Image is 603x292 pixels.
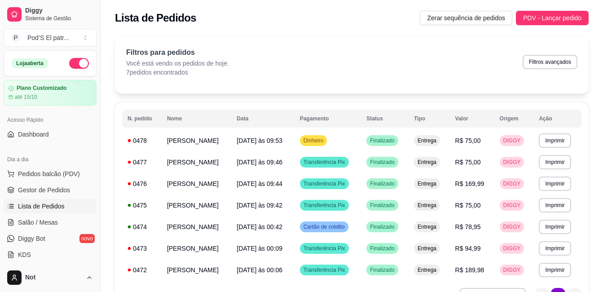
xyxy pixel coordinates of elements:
[162,130,231,151] td: [PERSON_NAME]
[18,169,80,178] span: Pedidos balcão (PDV)
[4,113,97,127] div: Acesso Rápido
[4,183,97,197] a: Gestor de Pedidos
[4,152,97,167] div: Dia a dia
[126,47,229,58] p: Filtros para pedidos
[523,55,577,69] button: Filtros avançados
[416,223,438,230] span: Entrega
[162,238,231,259] td: [PERSON_NAME]
[122,110,162,128] th: N. pedido
[533,110,581,128] th: Ação
[128,158,156,167] div: 0477
[368,245,396,252] span: Finalizado
[126,59,229,68] p: Você está vendo os pedidos de hoje.
[455,159,481,166] span: R$ 75,00
[4,267,97,288] button: Not
[128,179,156,188] div: 0476
[4,248,97,262] a: KDS
[18,130,49,139] span: Dashboard
[237,180,282,187] span: [DATE] às 09:44
[4,199,97,213] a: Lista de Pedidos
[420,11,512,25] button: Zerar sequência de pedidos
[494,110,534,128] th: Origem
[502,202,523,209] span: DIGGY
[18,234,45,243] span: Diggy Bot
[162,216,231,238] td: [PERSON_NAME]
[455,137,481,144] span: R$ 75,00
[502,159,523,166] span: DIGGY
[126,68,229,77] p: 7 pedidos encontrados
[17,85,66,92] article: Plano Customizado
[516,11,589,25] button: PDV - Lançar pedido
[302,180,347,187] span: Transferência Pix
[539,155,571,169] button: Imprimir
[302,245,347,252] span: Transferência Pix
[455,245,481,252] span: R$ 94,99
[455,180,484,187] span: R$ 169,99
[368,202,396,209] span: Finalizado
[4,231,97,246] a: Diggy Botnovo
[502,223,523,230] span: DIGGY
[409,110,450,128] th: Tipo
[450,110,494,128] th: Valor
[455,266,484,274] span: R$ 189,98
[237,202,282,209] span: [DATE] às 09:42
[115,11,196,25] h2: Lista de Pedidos
[25,15,93,22] span: Sistema de Gestão
[455,223,481,230] span: R$ 78,95
[4,29,97,47] button: Select a team
[502,137,523,144] span: DIGGY
[302,137,326,144] span: Dinheiro
[11,58,48,68] div: Loja aberta
[128,265,156,274] div: 0472
[502,245,523,252] span: DIGGY
[25,274,82,282] span: Not
[302,202,347,209] span: Transferência Pix
[69,58,89,69] button: Alterar Status
[368,180,396,187] span: Finalizado
[4,215,97,230] a: Salão / Mesas
[539,198,571,212] button: Imprimir
[368,266,396,274] span: Finalizado
[128,136,156,145] div: 0478
[416,180,438,187] span: Entrega
[237,223,282,230] span: [DATE] às 00:42
[18,218,58,227] span: Salão / Mesas
[302,266,347,274] span: Transferência Pix
[368,223,396,230] span: Finalizado
[455,202,481,209] span: R$ 75,00
[416,159,438,166] span: Entrega
[18,186,70,195] span: Gestor de Pedidos
[539,133,571,148] button: Imprimir
[15,93,37,101] article: até 15/10
[502,180,523,187] span: DIGGY
[368,137,396,144] span: Finalizado
[162,151,231,173] td: [PERSON_NAME]
[27,33,69,42] div: Pod’S El patr ...
[237,159,282,166] span: [DATE] às 09:46
[162,259,231,281] td: [PERSON_NAME]
[416,137,438,144] span: Entrega
[4,80,97,106] a: Plano Customizadoaté 15/10
[427,13,505,23] span: Zerar sequência de pedidos
[231,110,294,128] th: Data
[539,220,571,234] button: Imprimir
[162,195,231,216] td: [PERSON_NAME]
[18,202,65,211] span: Lista de Pedidos
[162,110,231,128] th: Nome
[4,4,97,25] a: DiggySistema de Gestão
[539,241,571,256] button: Imprimir
[416,202,438,209] span: Entrega
[237,266,282,274] span: [DATE] às 00:06
[368,159,396,166] span: Finalizado
[128,201,156,210] div: 0475
[539,177,571,191] button: Imprimir
[25,7,93,15] span: Diggy
[237,137,282,144] span: [DATE] às 09:53
[162,173,231,195] td: [PERSON_NAME]
[128,222,156,231] div: 0474
[4,127,97,142] a: Dashboard
[523,13,581,23] span: PDV - Lançar pedido
[302,159,347,166] span: Transferência Pix
[416,245,438,252] span: Entrega
[416,266,438,274] span: Entrega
